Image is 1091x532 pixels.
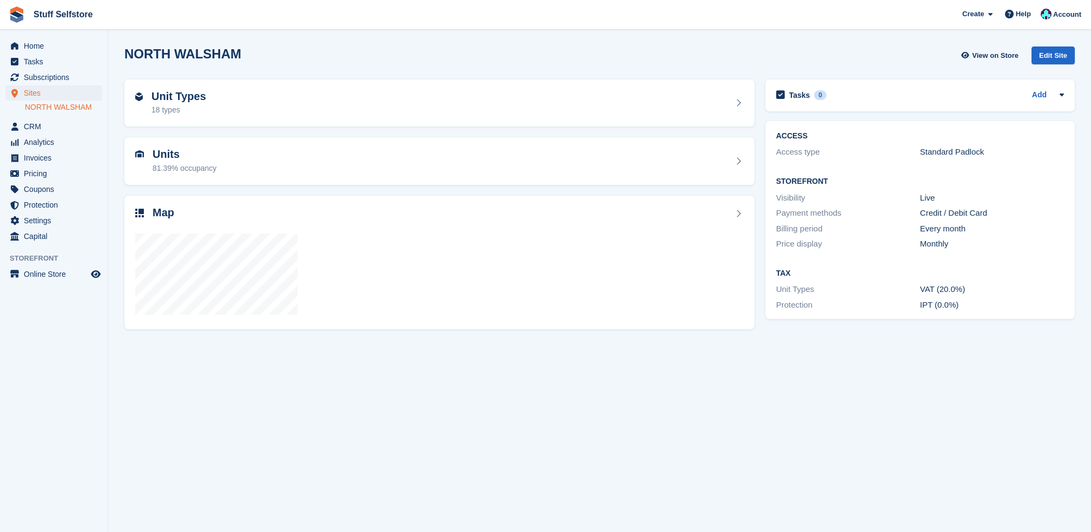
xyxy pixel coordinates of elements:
span: Sites [24,85,89,101]
div: IPT (0.0%) [920,299,1064,311]
a: View on Store [960,46,1023,64]
div: Price display [776,238,920,250]
a: menu [5,54,102,69]
a: menu [5,150,102,165]
span: Pricing [24,166,89,181]
a: menu [5,85,102,101]
div: Monthly [920,238,1064,250]
img: unit-type-icn-2b2737a686de81e16bb02015468b77c625bbabd49415b5ef34ead5e3b44a266d.svg [135,92,143,101]
a: menu [5,135,102,150]
a: menu [5,70,102,85]
a: menu [5,197,102,212]
img: unit-icn-7be61d7bf1b0ce9d3e12c5938cc71ed9869f7b940bace4675aadf7bd6d80202e.svg [135,150,144,158]
a: menu [5,213,102,228]
span: Help [1016,9,1031,19]
div: 81.39% occupancy [153,163,216,174]
span: Analytics [24,135,89,150]
div: Every month [920,223,1064,235]
a: menu [5,166,102,181]
h2: NORTH WALSHAM [124,46,241,61]
a: NORTH WALSHAM [25,102,102,112]
a: Stuff Selfstore [29,5,97,23]
span: Tasks [24,54,89,69]
div: Unit Types [776,283,920,296]
a: menu [5,119,102,134]
div: Standard Padlock [920,146,1064,158]
div: Credit / Debit Card [920,207,1064,220]
a: Preview store [89,268,102,281]
span: Storefront [10,253,108,264]
h2: ACCESS [776,132,1064,141]
div: Billing period [776,223,920,235]
h2: Tax [776,269,1064,278]
div: Edit Site [1032,46,1075,64]
img: Simon Gardner [1041,9,1052,19]
span: Coupons [24,182,89,197]
div: Live [920,192,1064,204]
div: 0 [814,90,826,100]
div: Protection [776,299,920,311]
h2: Map [153,207,174,219]
div: Access type [776,146,920,158]
span: Create [962,9,984,19]
h2: Units [153,148,216,161]
a: menu [5,229,102,244]
img: stora-icon-8386f47178a22dfd0bd8f6a31ec36ba5ce8667c1dd55bd0f319d3a0aa187defe.svg [9,6,25,23]
img: map-icn-33ee37083ee616e46c38cad1a60f524a97daa1e2b2c8c0bc3eb3415660979fc1.svg [135,209,144,217]
a: menu [5,267,102,282]
a: Units 81.39% occupancy [124,137,755,185]
h2: Unit Types [151,90,206,103]
span: CRM [24,119,89,134]
span: Account [1053,9,1081,20]
a: Unit Types 18 types [124,79,755,127]
h2: Storefront [776,177,1064,186]
span: Subscriptions [24,70,89,85]
span: Protection [24,197,89,212]
a: Edit Site [1032,46,1075,69]
span: Settings [24,213,89,228]
a: menu [5,38,102,54]
div: VAT (20.0%) [920,283,1064,296]
div: Payment methods [776,207,920,220]
div: Visibility [776,192,920,204]
span: Invoices [24,150,89,165]
span: View on Store [972,50,1019,61]
a: Map [124,196,755,330]
a: menu [5,182,102,197]
h2: Tasks [789,90,810,100]
div: 18 types [151,104,206,116]
span: Online Store [24,267,89,282]
a: Add [1032,89,1047,102]
span: Home [24,38,89,54]
span: Capital [24,229,89,244]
